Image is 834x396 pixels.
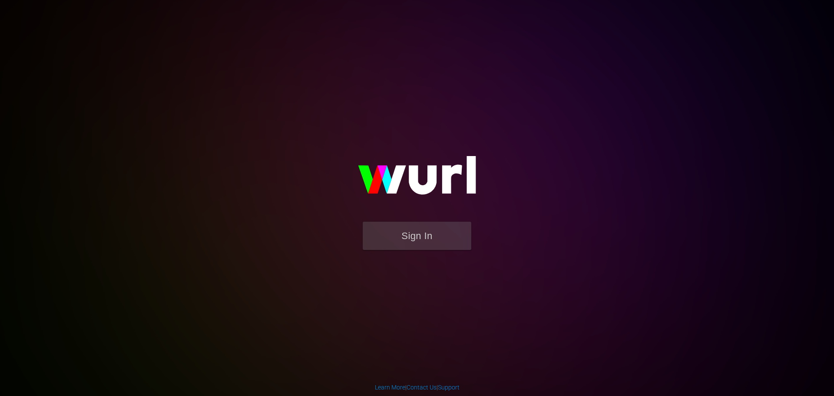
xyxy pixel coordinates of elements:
a: Contact Us [407,384,437,391]
img: wurl-logo-on-black-223613ac3d8ba8fe6dc639794a292ebdb59501304c7dfd60c99c58986ef67473.svg [330,137,504,222]
div: | | [375,383,460,392]
a: Learn More [375,384,405,391]
a: Support [438,384,460,391]
button: Sign In [363,222,471,250]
